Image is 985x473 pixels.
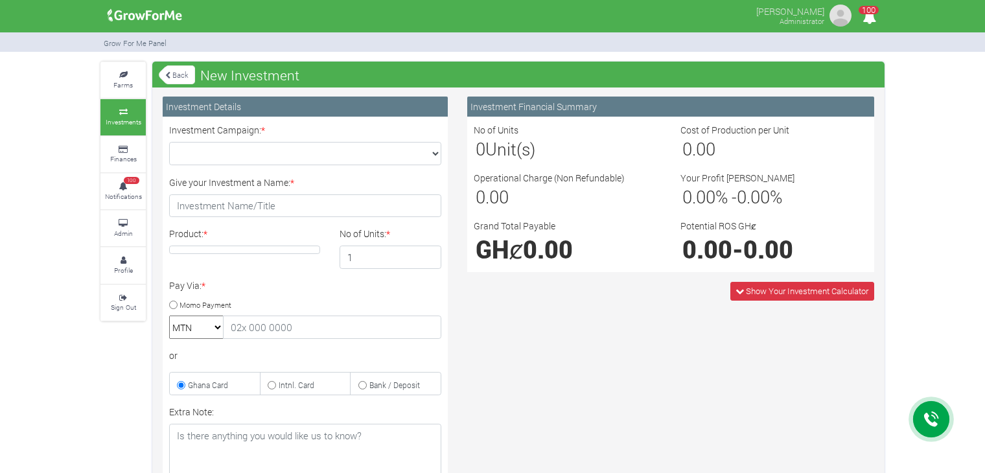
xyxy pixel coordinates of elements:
[358,381,367,389] input: Bank / Deposit
[859,6,879,14] span: 100
[100,285,146,321] a: Sign Out
[682,137,715,160] span: 0.00
[743,233,793,265] span: 0.00
[169,227,207,240] label: Product:
[340,227,390,240] label: No of Units:
[111,303,136,312] small: Sign Out
[223,316,441,339] input: 02x 000 0000
[114,266,133,275] small: Profile
[124,177,139,185] span: 100
[476,185,509,208] span: 0.00
[756,3,824,18] p: [PERSON_NAME]
[169,176,294,189] label: Give your Investment a Name:
[682,233,732,265] span: 0.00
[474,219,555,233] label: Grand Total Payable
[476,139,659,159] h3: Unit(s)
[737,185,770,208] span: 0.00
[746,285,868,297] span: Show Your Investment Calculator
[682,185,715,208] span: 0.00
[279,380,314,390] small: Intnl. Card
[103,3,187,29] img: growforme image
[169,301,178,309] input: Momo Payment
[100,99,146,135] a: Investments
[197,62,303,88] span: New Investment
[105,192,142,201] small: Notifications
[106,117,141,126] small: Investments
[114,229,133,238] small: Admin
[163,97,448,117] div: Investment Details
[857,12,882,25] a: 100
[169,123,265,137] label: Investment Campaign:
[476,137,485,160] span: 0
[680,219,756,233] label: Potential ROS GHȼ
[188,380,228,390] small: Ghana Card
[828,3,853,29] img: growforme image
[467,97,874,117] div: Investment Financial Summary
[169,194,441,218] input: Investment Name/Title
[113,80,133,89] small: Farms
[100,62,146,98] a: Farms
[476,235,659,264] h1: GHȼ
[100,137,146,172] a: Finances
[100,211,146,246] a: Admin
[268,381,276,389] input: Intnl. Card
[110,154,137,163] small: Finances
[100,174,146,209] a: 100 Notifications
[369,380,420,390] small: Bank / Deposit
[682,187,866,207] h3: % - %
[104,38,167,48] small: Grow For Me Panel
[523,233,573,265] span: 0.00
[169,405,214,419] label: Extra Note:
[780,16,824,26] small: Administrator
[169,279,205,292] label: Pay Via:
[474,171,625,185] label: Operational Charge (Non Refundable)
[680,171,794,185] label: Your Profit [PERSON_NAME]
[180,299,231,309] small: Momo Payment
[682,235,866,264] h1: -
[680,123,789,137] label: Cost of Production per Unit
[159,64,195,86] a: Back
[474,123,518,137] label: No of Units
[100,248,146,283] a: Profile
[177,381,185,389] input: Ghana Card
[857,3,882,32] i: Notifications
[169,349,441,362] div: or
